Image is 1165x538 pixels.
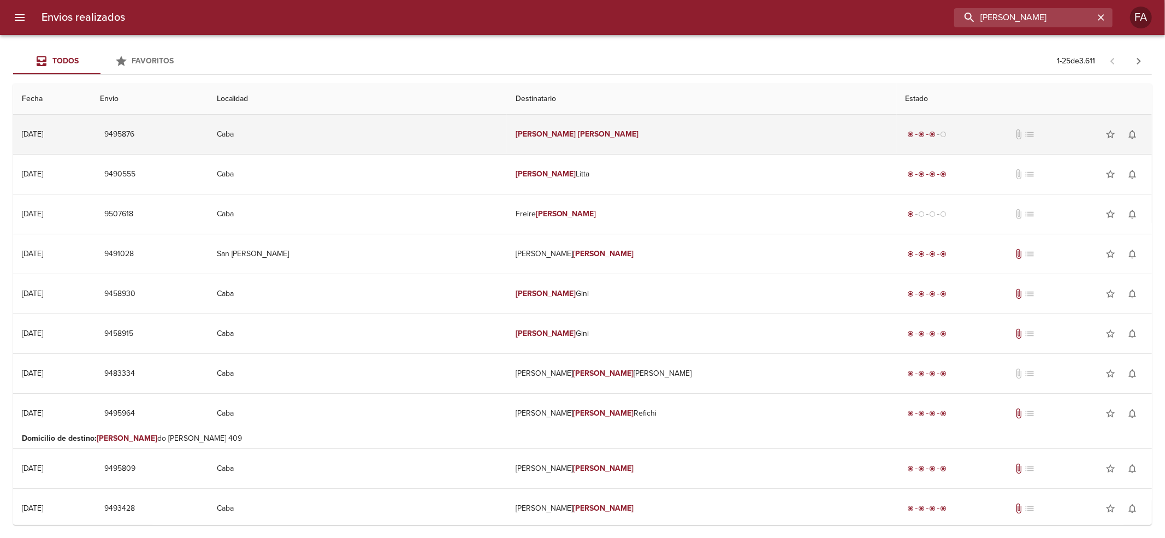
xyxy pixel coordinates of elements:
[1024,463,1035,474] span: No tiene pedido asociado
[1013,503,1024,514] span: Tiene documentos adjuntos
[941,410,947,417] span: radio_button_checked
[919,370,925,377] span: radio_button_checked
[1121,363,1143,385] button: Activar notificaciones
[1013,408,1024,419] span: Tiene documentos adjuntos
[1127,328,1138,339] span: notifications_none
[100,125,139,145] button: 9495876
[1126,48,1152,74] span: Pagina siguiente
[1105,129,1116,140] span: star_border
[507,354,897,393] td: [PERSON_NAME] [PERSON_NAME]
[104,502,135,516] span: 9493428
[22,433,1143,444] p: do [PERSON_NAME] 409
[507,194,897,234] td: Freire
[1121,403,1143,424] button: Activar notificaciones
[100,164,140,185] button: 9490555
[919,171,925,178] span: radio_button_checked
[908,211,914,217] span: radio_button_checked
[208,84,507,115] th: Localidad
[941,505,947,512] span: radio_button_checked
[132,56,174,66] span: Favoritos
[42,9,125,26] h6: Envios realizados
[1105,503,1116,514] span: star_border
[22,289,43,298] div: [DATE]
[507,155,897,194] td: Litta
[208,194,507,234] td: Caba
[573,409,634,418] em: [PERSON_NAME]
[1121,243,1143,265] button: Activar notificaciones
[104,168,135,181] span: 9490555
[908,465,914,472] span: radio_button_checked
[1127,249,1138,259] span: notifications_none
[104,247,134,261] span: 9491028
[1127,209,1138,220] span: notifications_none
[100,499,139,519] button: 9493428
[536,209,596,218] em: [PERSON_NAME]
[1099,498,1121,519] button: Agregar a favoritos
[507,489,897,528] td: [PERSON_NAME]
[930,410,936,417] span: radio_button_checked
[906,209,949,220] div: Generado
[1024,288,1035,299] span: No tiene pedido asociado
[1127,463,1138,474] span: notifications_none
[1024,368,1035,379] span: No tiene pedido asociado
[208,115,507,154] td: Caba
[104,367,135,381] span: 9483334
[1105,463,1116,474] span: star_border
[1099,283,1121,305] button: Agregar a favoritos
[104,208,133,221] span: 9507618
[930,131,936,138] span: radio_button_checked
[104,128,134,141] span: 9495876
[919,410,925,417] span: radio_button_checked
[208,155,507,194] td: Caba
[1121,323,1143,345] button: Activar notificaciones
[897,84,1152,115] th: Estado
[1099,323,1121,345] button: Agregar a favoritos
[1013,328,1024,339] span: Tiene documentos adjuntos
[91,84,208,115] th: Envio
[13,84,91,115] th: Fecha
[1105,249,1116,259] span: star_border
[104,287,135,301] span: 9458930
[906,169,949,180] div: Entregado
[906,288,949,299] div: Entregado
[1024,249,1035,259] span: No tiene pedido asociado
[1013,129,1024,140] span: No tiene documentos adjuntos
[1024,169,1035,180] span: No tiene pedido asociado
[930,171,936,178] span: radio_button_checked
[13,48,188,74] div: Tabs Envios
[941,370,947,377] span: radio_button_checked
[1099,243,1121,265] button: Agregar a favoritos
[208,234,507,274] td: San [PERSON_NAME]
[100,459,140,479] button: 9495809
[906,249,949,259] div: Entregado
[941,465,947,472] span: radio_button_checked
[1127,368,1138,379] span: notifications_none
[22,169,43,179] div: [DATE]
[908,171,914,178] span: radio_button_checked
[919,211,925,217] span: radio_button_unchecked
[573,504,634,513] em: [PERSON_NAME]
[104,407,135,421] span: 9495964
[930,370,936,377] span: radio_button_checked
[1105,408,1116,419] span: star_border
[22,209,43,218] div: [DATE]
[1013,463,1024,474] span: Tiene documentos adjuntos
[516,289,576,298] em: [PERSON_NAME]
[1024,408,1035,419] span: No tiene pedido asociado
[573,249,634,258] em: [PERSON_NAME]
[1099,403,1121,424] button: Agregar a favoritos
[1121,283,1143,305] button: Activar notificaciones
[507,449,897,488] td: [PERSON_NAME]
[507,314,897,353] td: Gini
[941,131,947,138] span: radio_button_unchecked
[1121,163,1143,185] button: Activar notificaciones
[908,291,914,297] span: radio_button_checked
[908,410,914,417] span: radio_button_checked
[919,291,925,297] span: radio_button_checked
[507,274,897,314] td: Gini
[573,369,634,378] em: [PERSON_NAME]
[906,503,949,514] div: Entregado
[919,330,925,337] span: radio_button_checked
[1121,203,1143,225] button: Activar notificaciones
[7,4,33,31] button: menu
